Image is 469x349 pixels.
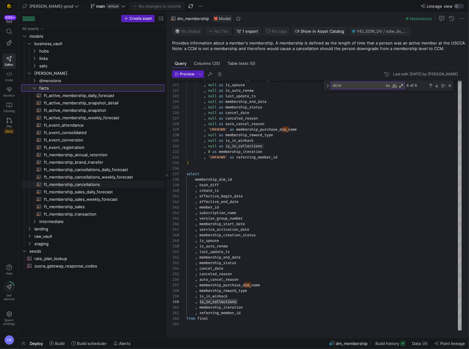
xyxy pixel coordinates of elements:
[199,221,245,226] span: membership_start_date
[219,116,223,121] span: as
[21,188,164,196] div: Press SPACE to select this row.
[44,159,157,166] span: ft_membership_brand_transfer​​​​​​​​​​
[225,94,256,99] span: last_update_ts
[21,196,164,203] div: Press SPACE to select this row.
[301,29,344,34] span: Show in Asset Catalog
[172,104,179,110] div: 225
[106,4,120,9] span: default
[204,155,206,160] span: ,
[177,16,209,21] span: dm_membership
[172,182,179,188] div: 239
[440,82,446,89] div: Find in Selection (⌥⌘L)
[199,183,219,187] span: hash_diff
[199,260,236,265] span: membership_status
[21,121,164,129] a: ft_event_attendance​​​​​​​​​​
[172,204,179,210] div: 243
[410,16,432,21] span: Materialized
[225,105,262,110] span: membership_status
[2,84,16,100] a: Monitor
[195,227,197,232] span: ,
[130,16,152,21] span: Create asset
[195,255,197,260] span: ,
[225,144,262,149] span: is_in_collections
[204,132,206,137] span: ,
[199,266,223,271] span: cancel_date
[391,82,398,89] div: Match Whole Word (⌥⌘W)
[172,271,179,277] div: 255
[172,99,179,104] div: 224
[292,27,347,35] button: Show in Asset Catalog
[21,262,164,270] a: zuora_gateway_response_codes​​​​​​
[208,29,229,34] span: No Tier
[69,338,109,349] button: Build scheduler
[2,334,16,347] button: CM
[47,338,67,349] button: Build
[225,116,258,121] span: canceled_reason
[225,88,254,93] span: is_auto_renew
[172,260,179,266] div: 253
[406,82,427,89] div: 6 of 6
[172,210,179,216] div: 244
[219,82,223,87] span: as
[96,4,105,9] span: main
[199,238,219,243] span: is_spouse
[21,173,164,181] div: Press SPACE to select this row.
[21,55,164,62] div: Press SPACE to select this row.
[175,29,200,34] span: No Status
[3,94,15,97] span: Monitor
[21,166,164,173] a: ft_membership_cancellations_daily_forecast​​​​​​​​​​
[21,196,164,203] a: ft_membership_sales_weekly_forecast​​​​​​​​​​
[172,227,179,232] div: 247
[77,341,107,346] span: Build scheduler
[21,166,164,173] div: Press SPACE to select this row.
[228,61,255,65] span: Table tests
[44,107,157,114] span: ft_active_membership_snapshot​​​​​​​​​​
[428,83,433,88] div: Previous Match (⇧Enter)
[44,122,157,129] span: ft_event_attendance​​​​​​​​​​
[172,193,179,199] div: 241
[208,88,217,93] span: null
[172,266,179,271] div: 254
[172,132,179,138] div: 230
[204,82,206,87] span: ,
[4,129,14,134] span: Beta
[172,149,179,154] div: 233
[21,92,164,99] div: Press SPACE to select this row.
[21,144,164,151] div: Press SPACE to select this row.
[250,61,255,65] span: (0)
[199,255,241,260] span: membership_end_date
[172,127,179,132] div: 229
[39,218,164,225] span: intermediate
[219,105,223,110] span: as
[236,155,277,160] span: referring_member_id
[195,177,232,182] span: membership_dim_id
[225,132,273,137] span: membership_reward_type
[4,15,16,20] div: 999+
[199,227,249,232] span: service_activation_date
[447,83,452,88] div: Close (Escape)
[199,188,219,193] span: create_ts
[2,279,16,303] button: Getstarted
[325,81,330,91] div: Toggle Replace
[34,40,164,47] span: business_vault
[225,82,245,87] span: is_spouse
[206,27,232,35] button: No tierNo Tier
[219,121,223,126] span: as
[219,110,223,115] span: as
[195,194,197,199] span: ,
[2,53,16,69] a: Editor
[199,194,243,199] span: effective_begin_date
[208,105,217,110] span: null
[263,27,290,35] button: No tags
[34,225,164,233] span: landing
[44,99,157,107] span: ft_active_membership_snapshot_detail​​​​​​​​​​
[89,2,127,10] button: maindefault
[44,92,157,99] span: ft_active_membership_daily_forecast​​​​​​​​​​
[21,92,164,99] a: ft_active_membership_daily_forecast​​​​​​​​​​
[21,40,164,47] div: Press SPACE to select this row.
[172,160,179,166] div: 235
[204,121,206,126] span: ,
[21,151,164,158] a: ft_membership_annual_retention​​​​​​​​​​
[195,238,197,243] span: ,
[204,88,206,93] span: ,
